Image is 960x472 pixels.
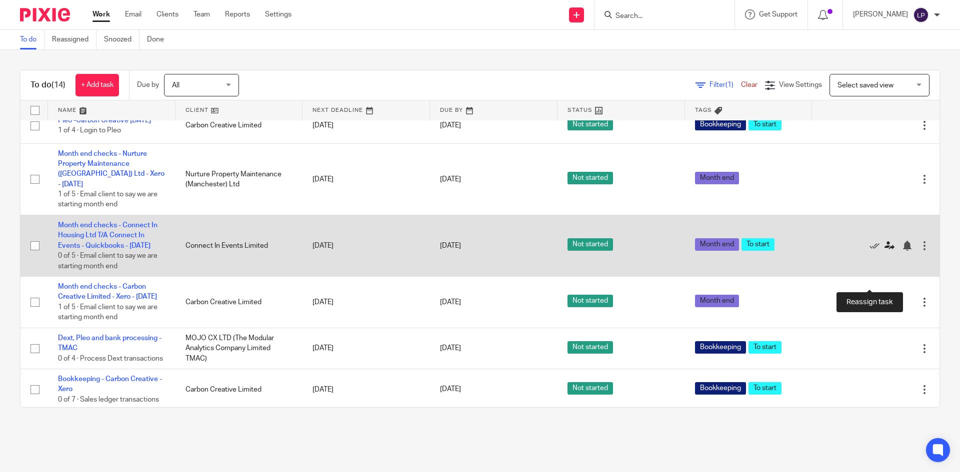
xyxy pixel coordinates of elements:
a: Month end checks - Carbon Creative Limited - Xero - [DATE] [58,283,157,300]
span: Tags [695,107,712,113]
a: Snoozed [104,30,139,49]
td: Carbon Creative Limited [175,277,303,328]
a: Work [92,9,110,19]
input: Search [614,12,704,21]
span: 0 of 7 · Sales ledger transactions [58,396,159,403]
a: Month end checks - Connect In Housing Ltd T/A Connect In Events - Quickbooks - [DATE] [58,222,157,249]
span: View Settings [779,81,822,88]
span: Not started [567,341,613,354]
span: Not started [567,172,613,184]
a: Dext, Pleo and bank processing - TMAC [58,335,161,352]
span: [DATE] [440,386,461,393]
span: [DATE] [440,176,461,183]
h1: To do [30,80,65,90]
span: To start [741,238,774,251]
span: 0 of 4 · Process Dext transactions [58,355,163,362]
a: Reassigned [52,30,96,49]
span: 1 of 5 · Email client to say we are starting month end [58,191,157,208]
span: [DATE] [440,122,461,129]
a: Bookkeeping - Carbon Creative - Xero [58,376,162,393]
span: All [172,82,179,89]
a: + Add task [75,74,119,96]
td: [DATE] [302,215,430,277]
a: Month end checks - Nurture Property Maintenance ([GEOGRAPHIC_DATA]) Ltd - Xero - [DATE] [58,150,164,188]
a: Clear [741,81,757,88]
span: Filter [709,81,741,88]
span: Month end [695,172,739,184]
span: [DATE] [440,299,461,306]
td: [DATE] [302,369,430,410]
td: [DATE] [302,143,430,215]
span: To start [748,118,781,130]
p: Due by [137,80,159,90]
span: To start [748,382,781,395]
span: (14) [51,81,65,89]
td: MOJO CX LTD (The Modular Analytics Company Limited TMAC) [175,328,303,369]
span: Not started [567,118,613,130]
span: Not started [567,238,613,251]
td: [DATE] [302,108,430,143]
span: To start [748,341,781,354]
td: [DATE] [302,277,430,328]
a: Email [125,9,141,19]
a: To do [20,30,44,49]
span: [DATE] [440,345,461,352]
td: Connect In Events Limited [175,215,303,277]
td: [DATE] [302,328,430,369]
span: Not started [567,382,613,395]
a: Settings [265,9,291,19]
span: Bookkeeping [695,341,746,354]
span: Select saved view [837,82,893,89]
a: Reports [225,9,250,19]
span: Bookkeeping [695,118,746,130]
p: [PERSON_NAME] [853,9,908,19]
span: (1) [725,81,733,88]
span: Month end [695,295,739,307]
span: Get Support [759,11,797,18]
img: svg%3E [913,7,929,23]
img: Pixie [20,8,70,21]
a: Clients [156,9,178,19]
span: Bookkeeping [695,382,746,395]
a: Done [147,30,171,49]
span: 0 of 5 · Email client to say we are starting month end [58,252,157,270]
td: Carbon Creative Limited [175,108,303,143]
span: [DATE] [440,242,461,249]
a: Team [193,9,210,19]
span: 1 of 5 · Email client to say we are starting month end [58,304,157,321]
a: Pleo -Carbon Creative [DATE] [58,117,151,124]
a: Mark as done [869,241,884,251]
span: Not started [567,295,613,307]
td: Carbon Creative Limited [175,369,303,410]
span: Month end [695,238,739,251]
td: Nurture Property Maintenance (Manchester) Ltd [175,143,303,215]
span: 1 of 4 · Login to Pleo [58,127,121,134]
